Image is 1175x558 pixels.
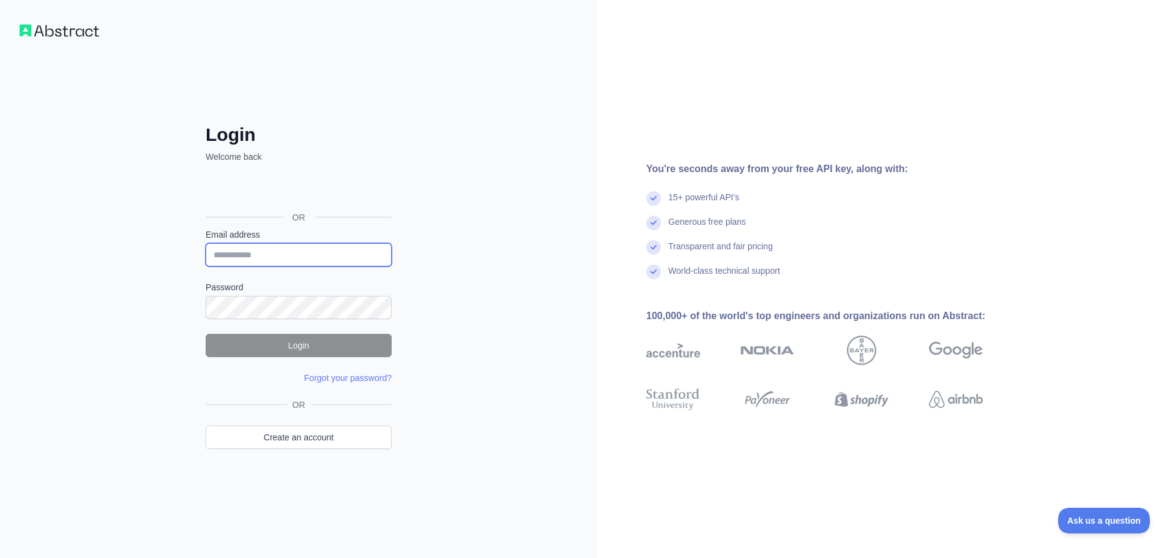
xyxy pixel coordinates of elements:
[20,25,99,37] img: Workflow
[646,162,1022,176] div: You're seconds away from your free API key, along with:
[668,240,773,265] div: Transparent and fair pricing
[646,336,700,365] img: accenture
[1058,508,1151,533] iframe: Toggle Customer Support
[206,334,392,357] button: Login
[206,124,392,146] h2: Login
[847,336,876,365] img: bayer
[283,211,315,224] span: OR
[929,386,983,413] img: airbnb
[929,336,983,365] img: google
[646,216,661,230] img: check mark
[200,176,395,203] iframe: Bouton "Se connecter avec Google"
[646,191,661,206] img: check mark
[740,336,794,365] img: nokia
[668,216,746,240] div: Generous free plans
[206,151,392,163] p: Welcome back
[206,281,392,293] label: Password
[206,426,392,449] a: Create an account
[740,386,794,413] img: payoneer
[646,240,661,255] img: check mark
[668,265,780,289] div: World-class technical support
[646,386,700,413] img: stanford university
[206,228,392,241] label: Email address
[304,373,392,383] a: Forgot your password?
[646,265,661,279] img: check mark
[668,191,739,216] div: 15+ powerful API's
[835,386,889,413] img: shopify
[288,399,310,411] span: OR
[646,309,1022,323] div: 100,000+ of the world's top engineers and organizations run on Abstract:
